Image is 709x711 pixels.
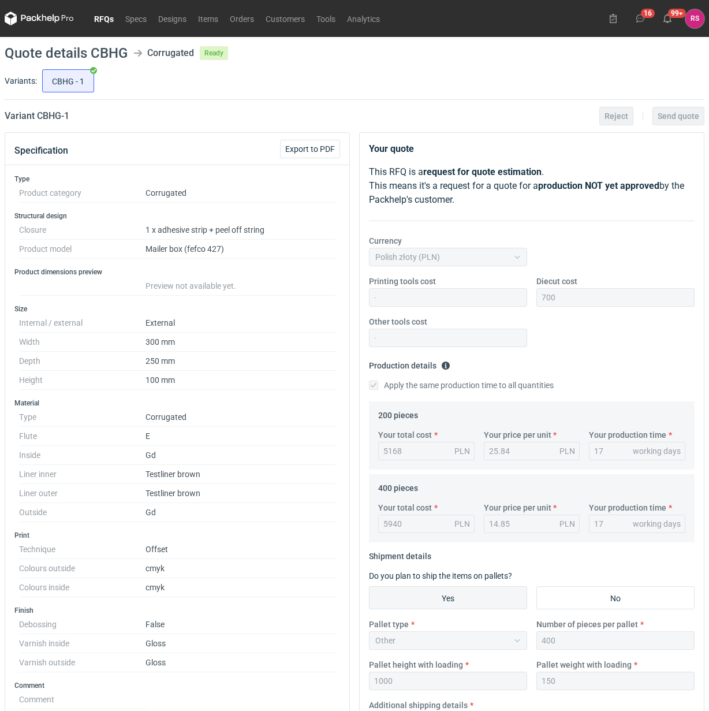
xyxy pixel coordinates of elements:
h3: Comment [14,681,340,690]
span: Preview not available yet. [145,281,236,291]
dd: Gd [145,446,335,465]
span: Ready [200,46,228,60]
a: Customers [260,12,311,25]
dd: cmyk [145,578,335,597]
label: Pallet weight with loading [536,659,632,671]
label: Pallet type [369,619,409,630]
dt: Debossing [19,615,145,634]
a: Specs [120,12,152,25]
dt: Flute [19,427,145,446]
dt: Closure [19,221,145,240]
dd: E [145,427,335,446]
label: Apply the same production time to all quantities [369,379,554,391]
dt: Inside [19,446,145,465]
dd: Testliner brown [145,465,335,484]
div: Corrugated [147,46,194,60]
dd: 300 mm [145,333,335,352]
h3: Size [14,304,340,314]
a: Tools [311,12,341,25]
dd: External [145,314,335,333]
label: Variants: [5,75,37,87]
dd: 100 mm [145,371,335,390]
dd: Corrugated [145,408,335,427]
dd: Mailer box (fefco 427) [145,240,335,259]
label: Your production time [589,502,666,513]
dt: Liner outer [19,484,145,503]
label: Printing tools cost [369,276,436,287]
dd: Offset [145,540,335,559]
dd: 250 mm [145,352,335,371]
button: 99+ [658,9,677,28]
h3: Product dimensions preview [14,267,340,277]
dd: Corrugated [145,184,335,203]
dd: Gloss [145,653,335,672]
strong: production NOT yet approved [538,180,659,191]
a: RFQs [88,12,120,25]
div: working days [633,518,681,530]
dt: Varnish inside [19,634,145,653]
h3: Material [14,399,340,408]
div: PLN [454,518,470,530]
dt: Product category [19,184,145,203]
dt: Outside [19,503,145,522]
button: 16 [631,9,650,28]
h1: Quote details CBHG [5,46,128,60]
dd: cmyk [145,559,335,578]
label: Your production time [589,429,666,441]
dd: False [145,615,335,634]
p: This RFQ is a . This means it's a request for a quote for a by the Packhelp's customer. [369,165,695,207]
dt: Height [19,371,145,390]
h3: Type [14,174,340,184]
dt: Width [19,333,145,352]
label: Number of pieces per pallet [536,619,638,630]
legend: Shipment details [369,547,431,561]
dt: Colours inside [19,578,145,597]
button: Export to PDF [280,140,340,158]
div: PLN [559,518,575,530]
svg: Packhelp Pro [5,12,74,25]
dd: Gd [145,503,335,522]
label: Diecut cost [536,276,577,287]
h3: Finish [14,606,340,615]
dt: Colours outside [19,559,145,578]
div: PLN [559,445,575,457]
button: Send quote [652,107,704,125]
label: Additional shipping details [369,699,468,711]
button: Specification [14,137,68,165]
dt: Liner inner [19,465,145,484]
a: Designs [152,12,192,25]
label: Your total cost [378,429,432,441]
h2: Variant CBHG - 1 [5,109,69,123]
h3: Structural design [14,211,340,221]
legend: Production details [369,356,450,370]
a: Orders [224,12,260,25]
button: RS [685,9,704,28]
h3: Print [14,531,340,540]
strong: request for quote estimation [423,166,542,177]
dt: Comment [19,690,145,709]
label: Your price per unit [484,502,551,513]
dt: Technique [19,540,145,559]
dt: Type [19,408,145,427]
dt: Product model [19,240,145,259]
button: Reject [599,107,633,125]
div: working days [633,445,681,457]
div: PLN [454,445,470,457]
legend: 200 pieces [378,406,418,420]
strong: Your quote [369,143,414,154]
dt: Depth [19,352,145,371]
label: Your price per unit [484,429,551,441]
dt: Varnish outside [19,653,145,672]
dd: Testliner brown [145,484,335,503]
label: Do you plan to ship the items on pallets? [369,571,512,580]
dd: 1 x adhesive strip + peel off string [145,221,335,240]
a: Items [192,12,224,25]
label: CBHG - 1 [42,69,94,92]
dt: Internal / external [19,314,145,333]
label: Currency [369,235,402,247]
label: Other tools cost [369,316,427,327]
legend: 400 pieces [378,479,418,493]
label: Your total cost [378,502,432,513]
dd: Gloss [145,634,335,653]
